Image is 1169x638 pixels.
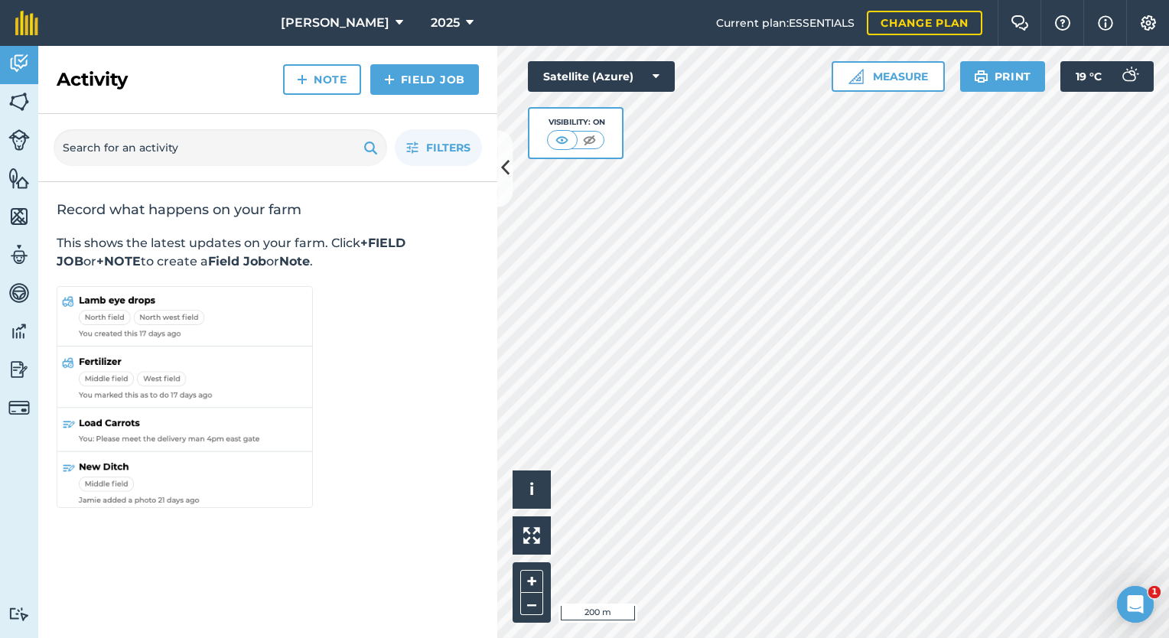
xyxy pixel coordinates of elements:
a: Change plan [867,11,982,35]
button: i [513,470,551,509]
img: svg+xml;base64,PHN2ZyB4bWxucz0iaHR0cDovL3d3dy53My5vcmcvMjAwMC9zdmciIHdpZHRoPSI1MCIgaGVpZ2h0PSI0MC... [552,132,571,148]
img: svg+xml;base64,PHN2ZyB4bWxucz0iaHR0cDovL3d3dy53My5vcmcvMjAwMC9zdmciIHdpZHRoPSIxNCIgaGVpZ2h0PSIyNC... [384,70,395,89]
span: [PERSON_NAME] [281,14,389,32]
button: Satellite (Azure) [528,61,675,92]
button: + [520,570,543,593]
img: svg+xml;base64,PD94bWwgdmVyc2lvbj0iMS4wIiBlbmNvZGluZz0idXRmLTgiPz4KPCEtLSBHZW5lcmF0b3I6IEFkb2JlIE... [8,52,30,75]
strong: Field Job [208,254,266,269]
button: Print [960,61,1046,92]
img: svg+xml;base64,PD94bWwgdmVyc2lvbj0iMS4wIiBlbmNvZGluZz0idXRmLTgiPz4KPCEtLSBHZW5lcmF0b3I6IEFkb2JlIE... [8,320,30,343]
img: svg+xml;base64,PD94bWwgdmVyc2lvbj0iMS4wIiBlbmNvZGluZz0idXRmLTgiPz4KPCEtLSBHZW5lcmF0b3I6IEFkb2JlIE... [8,243,30,266]
img: svg+xml;base64,PHN2ZyB4bWxucz0iaHR0cDovL3d3dy53My5vcmcvMjAwMC9zdmciIHdpZHRoPSI1MCIgaGVpZ2h0PSI0MC... [580,132,599,148]
img: A cog icon [1139,15,1158,31]
span: i [529,480,534,499]
span: Current plan : ESSENTIALS [716,15,855,31]
span: 19 ° C [1076,61,1102,92]
a: Field Job [370,64,479,95]
h2: Activity [57,67,128,92]
img: svg+xml;base64,PD94bWwgdmVyc2lvbj0iMS4wIiBlbmNvZGluZz0idXRmLTgiPz4KPCEtLSBHZW5lcmF0b3I6IEFkb2JlIE... [8,397,30,418]
img: svg+xml;base64,PD94bWwgdmVyc2lvbj0iMS4wIiBlbmNvZGluZz0idXRmLTgiPz4KPCEtLSBHZW5lcmF0b3I6IEFkb2JlIE... [8,129,30,151]
button: Measure [832,61,945,92]
img: svg+xml;base64,PD94bWwgdmVyc2lvbj0iMS4wIiBlbmNvZGluZz0idXRmLTgiPz4KPCEtLSBHZW5lcmF0b3I6IEFkb2JlIE... [8,282,30,304]
span: 1 [1148,586,1161,598]
img: svg+xml;base64,PHN2ZyB4bWxucz0iaHR0cDovL3d3dy53My5vcmcvMjAwMC9zdmciIHdpZHRoPSIxOSIgaGVpZ2h0PSIyNC... [974,67,988,86]
button: – [520,593,543,615]
img: svg+xml;base64,PHN2ZyB4bWxucz0iaHR0cDovL3d3dy53My5vcmcvMjAwMC9zdmciIHdpZHRoPSI1NiIgaGVpZ2h0PSI2MC... [8,167,30,190]
p: This shows the latest updates on your farm. Click or to create a or . [57,234,479,271]
button: Filters [395,129,482,166]
img: Ruler icon [848,69,864,84]
img: svg+xml;base64,PHN2ZyB4bWxucz0iaHR0cDovL3d3dy53My5vcmcvMjAwMC9zdmciIHdpZHRoPSIxNyIgaGVpZ2h0PSIxNy... [1098,14,1113,32]
img: svg+xml;base64,PD94bWwgdmVyc2lvbj0iMS4wIiBlbmNvZGluZz0idXRmLTgiPz4KPCEtLSBHZW5lcmF0b3I6IEFkb2JlIE... [1114,61,1145,92]
img: svg+xml;base64,PHN2ZyB4bWxucz0iaHR0cDovL3d3dy53My5vcmcvMjAwMC9zdmciIHdpZHRoPSI1NiIgaGVpZ2h0PSI2MC... [8,90,30,113]
img: svg+xml;base64,PHN2ZyB4bWxucz0iaHR0cDovL3d3dy53My5vcmcvMjAwMC9zdmciIHdpZHRoPSIxNCIgaGVpZ2h0PSIyNC... [297,70,308,89]
a: Note [283,64,361,95]
img: svg+xml;base64,PD94bWwgdmVyc2lvbj0iMS4wIiBlbmNvZGluZz0idXRmLTgiPz4KPCEtLSBHZW5lcmF0b3I6IEFkb2JlIE... [8,607,30,621]
img: svg+xml;base64,PHN2ZyB4bWxucz0iaHR0cDovL3d3dy53My5vcmcvMjAwMC9zdmciIHdpZHRoPSIxOSIgaGVpZ2h0PSIyNC... [363,138,378,157]
span: Filters [426,139,471,156]
div: Visibility: On [547,116,605,129]
iframe: Intercom live chat [1117,586,1154,623]
h2: Record what happens on your farm [57,200,479,219]
img: Two speech bubbles overlapping with the left bubble in the forefront [1011,15,1029,31]
img: Four arrows, one pointing top left, one top right, one bottom right and the last bottom left [523,527,540,544]
img: fieldmargin Logo [15,11,38,35]
button: 19 °C [1060,61,1154,92]
input: Search for an activity [54,129,387,166]
img: A question mark icon [1053,15,1072,31]
strong: Note [279,254,310,269]
span: 2025 [431,14,460,32]
strong: +NOTE [96,254,141,269]
img: svg+xml;base64,PD94bWwgdmVyc2lvbj0iMS4wIiBlbmNvZGluZz0idXRmLTgiPz4KPCEtLSBHZW5lcmF0b3I6IEFkb2JlIE... [8,358,30,381]
img: svg+xml;base64,PHN2ZyB4bWxucz0iaHR0cDovL3d3dy53My5vcmcvMjAwMC9zdmciIHdpZHRoPSI1NiIgaGVpZ2h0PSI2MC... [8,205,30,228]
